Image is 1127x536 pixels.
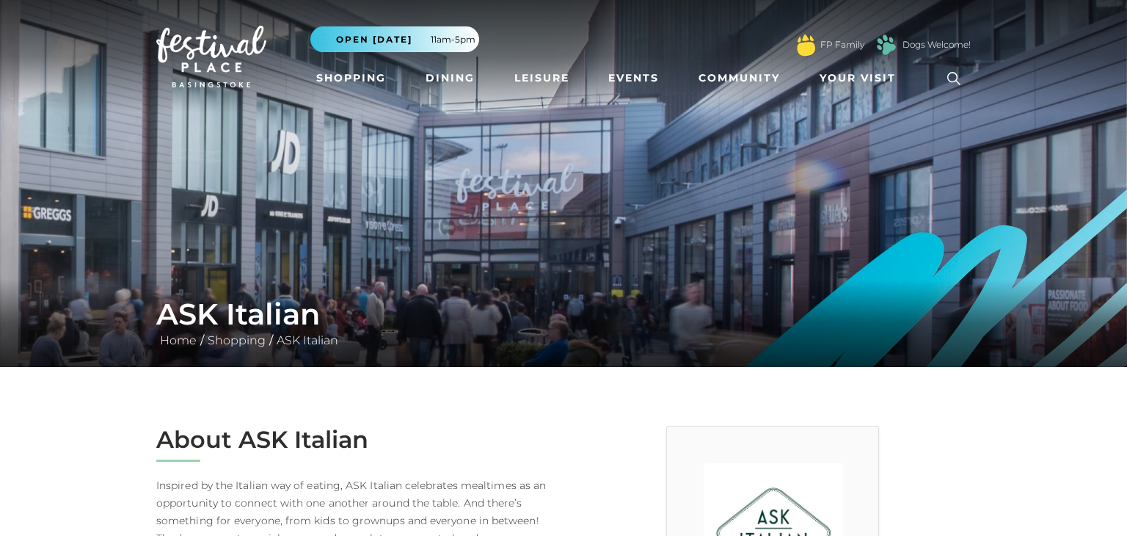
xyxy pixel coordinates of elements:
[336,33,412,46] span: Open [DATE]
[431,33,475,46] span: 11am-5pm
[820,38,864,51] a: FP Family
[273,333,342,347] a: ASK Italian
[420,65,481,92] a: Dining
[310,26,479,52] button: Open [DATE] 11am-5pm
[602,65,665,92] a: Events
[693,65,786,92] a: Community
[814,65,909,92] a: Your Visit
[145,297,982,350] div: / /
[820,70,896,86] span: Your Visit
[310,65,392,92] a: Shopping
[156,26,266,87] img: Festival Place Logo
[204,333,269,347] a: Shopping
[902,38,971,51] a: Dogs Welcome!
[156,426,552,454] h2: About ASK Italian
[508,65,575,92] a: Leisure
[156,333,200,347] a: Home
[156,297,971,332] h1: ASK Italian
